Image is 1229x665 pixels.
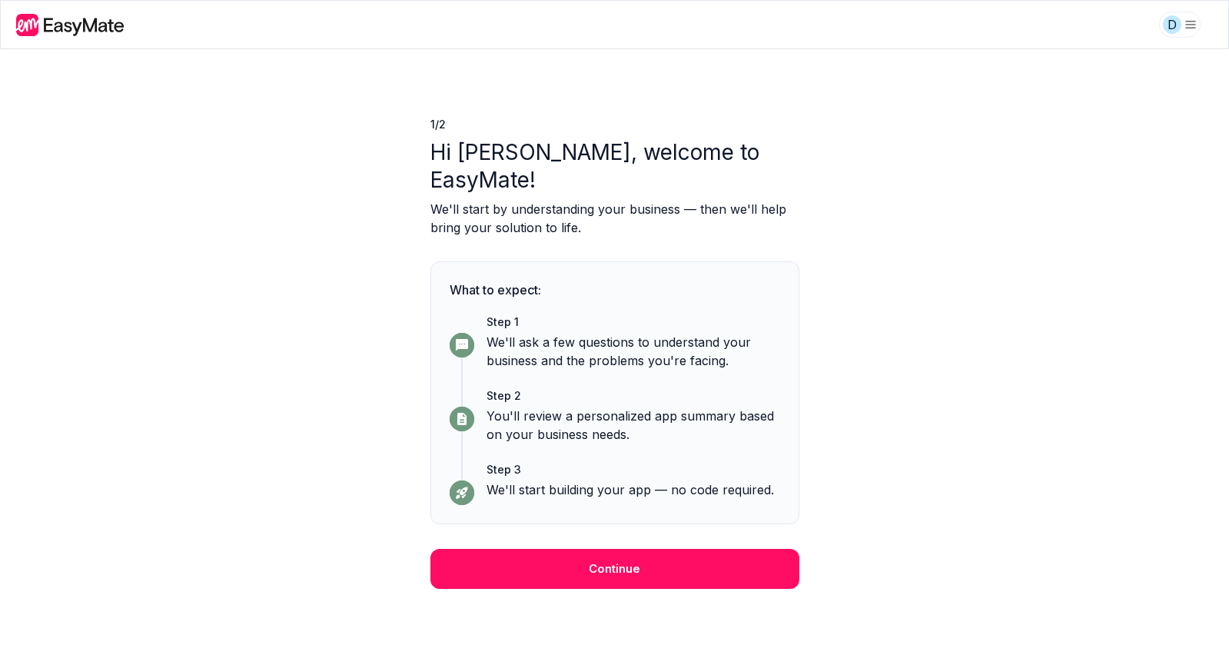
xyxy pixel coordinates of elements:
[430,549,799,589] button: Continue
[450,281,780,299] p: What to expect:
[1163,15,1181,34] div: D
[487,462,780,477] p: Step 3
[487,333,780,370] p: We'll ask a few questions to understand your business and the problems you're facing.
[487,388,780,404] p: Step 2
[487,314,780,330] p: Step 1
[487,407,780,444] p: You'll review a personalized app summary based on your business needs.
[430,117,799,132] p: 1 / 2
[430,200,799,237] p: We'll start by understanding your business — then we'll help bring your solution to life.
[487,480,780,499] p: We'll start building your app — no code required.
[430,138,799,194] p: Hi [PERSON_NAME], welcome to EasyMate!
